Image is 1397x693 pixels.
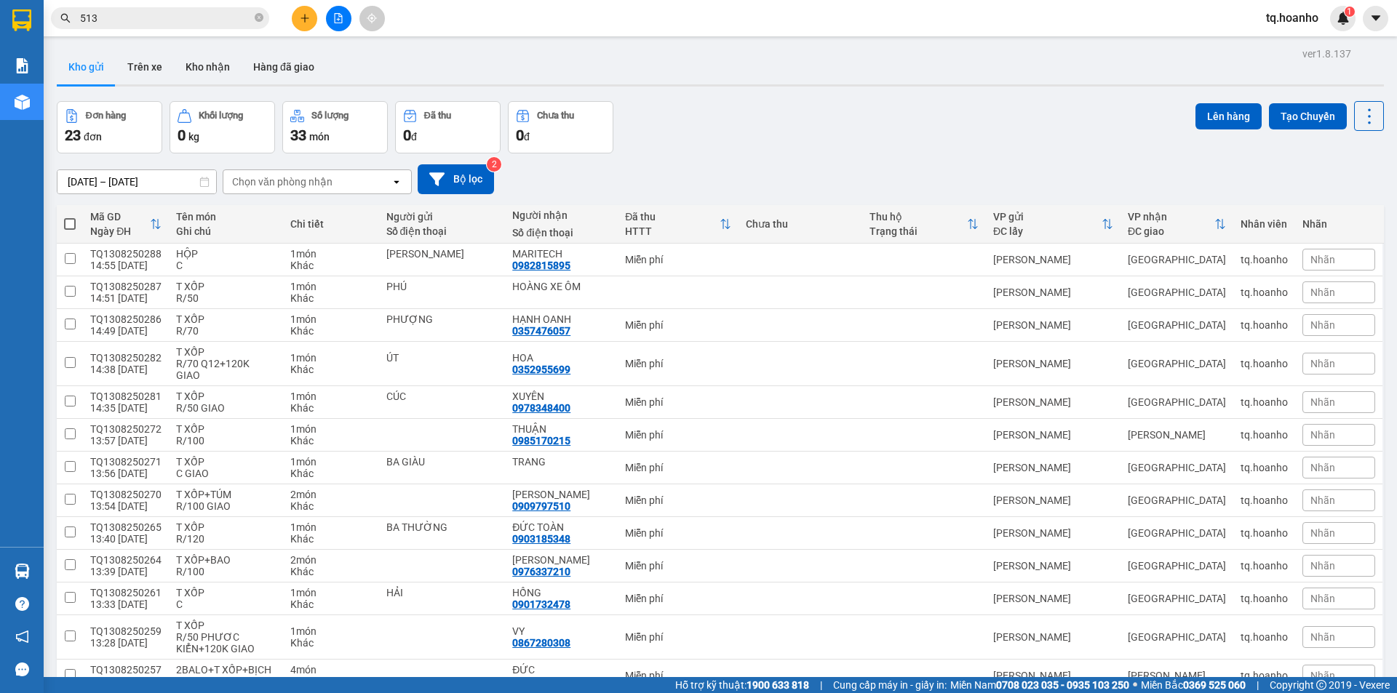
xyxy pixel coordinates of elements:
[290,456,372,468] div: 1 món
[996,679,1129,691] strong: 0708 023 035 - 0935 103 250
[820,677,822,693] span: |
[12,12,129,45] div: [PERSON_NAME]
[1310,494,1335,506] span: Nhãn
[178,127,186,144] span: 0
[1241,287,1288,298] div: tq.hoanho
[90,390,162,402] div: TQ1308250281
[411,131,417,143] span: đ
[176,566,275,577] div: R/100
[993,225,1102,237] div: ĐC lấy
[176,390,275,402] div: T XỐP
[386,352,498,364] div: ÚT
[290,554,372,566] div: 2 món
[176,346,275,358] div: T XỐP
[747,679,809,691] strong: 1900 633 818
[512,664,610,676] div: ĐỨC
[176,664,275,676] div: 2BALO+T XỐP+BỊCH
[176,358,275,381] div: R/70 Q12+120K GIAO
[333,13,343,23] span: file-add
[242,49,326,84] button: Hàng đã giao
[1128,631,1226,643] div: [GEOGRAPHIC_DATA]
[232,175,333,189] div: Chọn văn phòng nhận
[403,127,411,144] span: 0
[199,111,243,121] div: Khối lượng
[176,292,275,304] div: R/50
[15,95,30,110] img: warehouse-icon
[1347,7,1352,17] span: 1
[1128,462,1226,473] div: [GEOGRAPHIC_DATA]
[1241,429,1288,441] div: tq.hoanho
[1195,103,1262,129] button: Lên hàng
[625,254,731,265] div: Miễn phí
[1241,593,1288,604] div: tq.hoanho
[993,631,1113,643] div: [PERSON_NAME]
[60,13,71,23] span: search
[176,211,275,223] div: Tên món
[290,598,372,610] div: Khác
[90,292,162,304] div: 14:51 [DATE]
[1128,527,1226,539] div: [GEOGRAPHIC_DATA]
[176,402,275,414] div: R/50 GIAO
[83,205,169,244] th: Toggle SortBy
[176,587,275,598] div: T XỐP
[1302,218,1375,230] div: Nhãn
[512,435,570,446] div: 0985170215
[290,292,372,304] div: Khác
[1128,211,1214,223] div: VP nhận
[176,325,275,337] div: R/70
[290,587,372,598] div: 1 món
[625,593,731,604] div: Miễn phí
[1128,560,1226,572] div: [GEOGRAPHIC_DATA]
[1241,560,1288,572] div: tq.hoanho
[176,500,275,512] div: R/100 GIAO
[993,462,1113,473] div: [PERSON_NAME]
[524,131,530,143] span: đ
[176,533,275,545] div: R/120
[290,533,372,545] div: Khác
[512,423,610,435] div: THUẬN
[139,45,287,63] div: MARITECH
[90,625,162,637] div: TQ1308250259
[290,281,372,292] div: 1 món
[1269,103,1347,129] button: Tạo Chuyến
[176,456,275,468] div: T XỐP
[90,435,162,446] div: 13:57 [DATE]
[139,12,174,28] span: Nhận:
[993,494,1113,506] div: [PERSON_NAME]
[65,127,81,144] span: 23
[1310,358,1335,369] span: Nhãn
[1257,677,1259,693] span: |
[1241,527,1288,539] div: tq.hoanho
[290,364,372,375] div: Khác
[255,13,263,22] span: close-circle
[993,358,1113,369] div: [PERSON_NAME]
[176,676,275,687] div: R/200
[1310,593,1335,604] span: Nhãn
[1128,494,1226,506] div: [GEOGRAPHIC_DATA]
[90,521,162,533] div: TQ1308250265
[869,225,967,237] div: Trạng thái
[512,566,570,577] div: 0976337210
[90,533,162,545] div: 13:40 [DATE]
[176,260,275,271] div: C
[1183,679,1246,691] strong: 0369 525 060
[290,248,372,260] div: 1 món
[1128,396,1226,408] div: [GEOGRAPHIC_DATA]
[290,325,372,337] div: Khác
[290,423,372,435] div: 1 món
[90,352,162,364] div: TQ1308250282
[386,225,498,237] div: Số điện thoại
[625,670,731,681] div: Miễn phí
[386,521,498,533] div: BA THƯỜNG
[290,352,372,364] div: 1 món
[90,637,162,649] div: 13:28 [DATE]
[12,45,129,63] div: [PERSON_NAME]
[950,677,1129,693] span: Miền Nam
[537,111,574,121] div: Chưa thu
[512,533,570,545] div: 0903185348
[993,396,1113,408] div: [PERSON_NAME]
[90,364,162,375] div: 14:38 [DATE]
[176,313,275,325] div: T XỐP
[290,260,372,271] div: Khác
[862,205,986,244] th: Toggle SortBy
